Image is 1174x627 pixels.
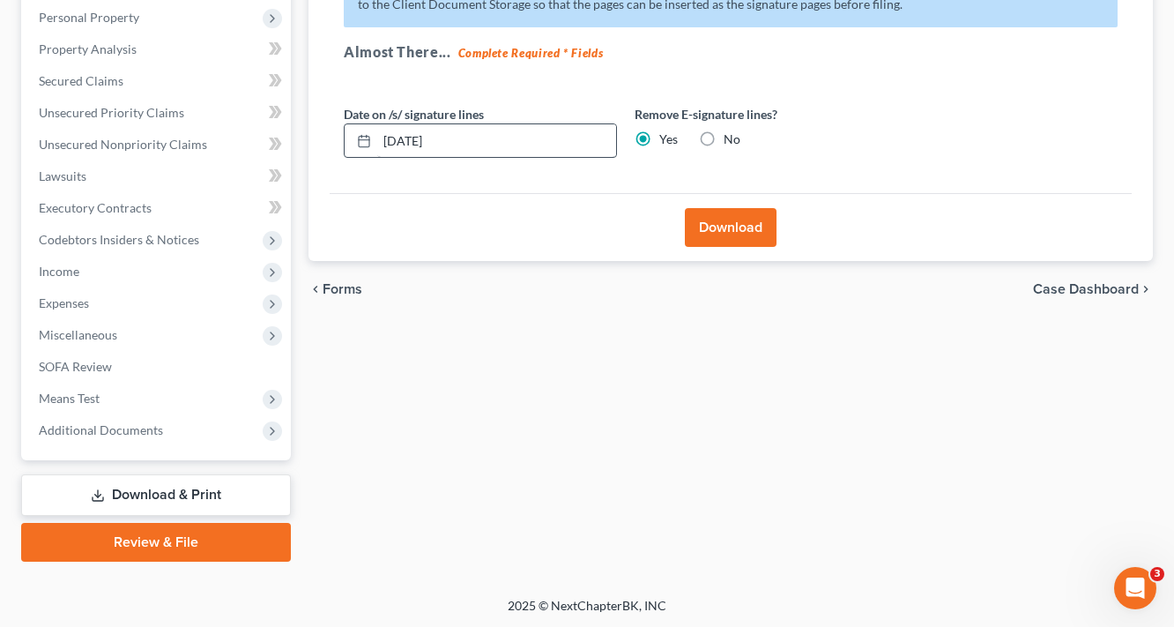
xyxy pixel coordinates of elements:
a: Review & File [21,523,291,562]
span: Codebtors Insiders & Notices [39,232,199,247]
a: Secured Claims [25,65,291,97]
a: Download & Print [21,474,291,516]
span: Executory Contracts [39,200,152,215]
a: SOFA Review [25,351,291,383]
span: Unsecured Priority Claims [39,105,184,120]
i: chevron_left [308,282,323,296]
a: Lawsuits [25,160,291,192]
span: Additional Documents [39,422,163,437]
label: Date on /s/ signature lines [344,105,484,123]
span: Miscellaneous [39,327,117,342]
span: Means Test [39,391,100,406]
label: No [724,131,740,148]
span: Property Analysis [39,41,137,56]
strong: Complete Required * Fields [458,46,604,60]
span: Unsecured Nonpriority Claims [39,137,207,152]
h5: Almost There... [344,41,1118,63]
span: Lawsuits [39,168,86,183]
button: Download [685,208,776,247]
i: chevron_right [1139,282,1153,296]
button: chevron_left Forms [308,282,386,296]
span: Secured Claims [39,73,123,88]
label: Yes [659,131,678,148]
a: Property Analysis [25,34,291,65]
span: 3 [1150,567,1164,581]
span: Expenses [39,295,89,310]
span: Personal Property [39,10,139,25]
span: Case Dashboard [1033,282,1139,296]
a: Case Dashboard chevron_right [1033,282,1153,296]
iframe: Intercom live chat [1114,567,1156,609]
a: Executory Contracts [25,192,291,224]
a: Unsecured Nonpriority Claims [25,129,291,160]
input: MM/DD/YYYY [377,124,616,158]
label: Remove E-signature lines? [635,105,908,123]
span: Forms [323,282,362,296]
span: SOFA Review [39,359,112,374]
span: Income [39,264,79,279]
a: Unsecured Priority Claims [25,97,291,129]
